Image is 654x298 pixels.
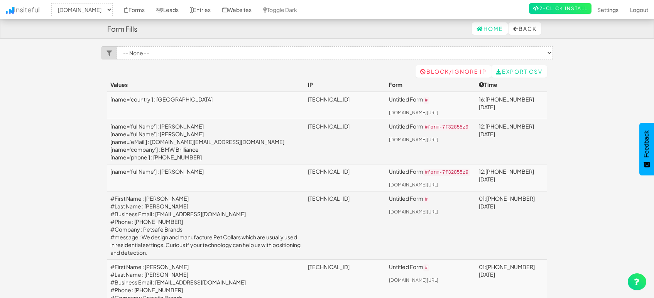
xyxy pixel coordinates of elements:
[423,169,470,176] code: #form-7f32855z9
[305,78,386,92] th: IP
[107,92,305,119] td: [name='country'] : [GEOGRAPHIC_DATA]
[389,110,438,115] a: [DOMAIN_NAME][URL]
[389,263,473,272] p: Untitled Form
[639,123,654,175] button: Feedback - Show survey
[476,78,547,92] th: Time
[476,92,547,119] td: 16:[PHONE_NUMBER][DATE]
[389,195,473,203] p: Untitled Form
[107,164,305,191] td: [name='fullName'] : [PERSON_NAME]
[423,196,429,203] code: #
[476,164,547,191] td: 12:[PHONE_NUMBER][DATE]
[107,25,137,33] h4: Form Fills
[389,95,473,104] p: Untitled Form
[529,3,591,14] a: 2-Click Install
[509,22,541,35] button: Back
[643,130,650,157] span: Feedback
[107,78,305,92] th: Values
[107,119,305,164] td: [name='fullName'] : [PERSON_NAME] [name='fullName'] : [PERSON_NAME] [name='eMail'] : [DOMAIN_NAME...
[308,168,350,175] a: [TECHNICAL_ID]
[308,96,350,103] a: [TECHNICAL_ID]
[389,137,438,142] a: [DOMAIN_NAME][URL]
[491,65,547,78] a: Export CSV
[472,22,508,35] a: Home
[308,263,350,270] a: [TECHNICAL_ID]
[423,124,470,131] code: #form-7f32855z9
[308,195,350,202] a: [TECHNICAL_ID]
[107,191,305,259] td: #First Name : [PERSON_NAME] #Last Name : [PERSON_NAME] #Business Email : [EMAIL_ADDRESS][DOMAIN_N...
[389,182,438,188] a: [DOMAIN_NAME][URL]
[476,191,547,259] td: 01:[PHONE_NUMBER][DATE]
[308,123,350,130] a: [TECHNICAL_ID]
[386,78,476,92] th: Form
[389,209,438,215] a: [DOMAIN_NAME][URL]
[6,7,14,14] img: icon.png
[423,97,429,104] code: #
[389,122,473,131] p: Untitled Form
[389,277,438,283] a: [DOMAIN_NAME][URL]
[389,168,473,176] p: Untitled Form
[416,65,491,78] a: Block/Ignore IP
[476,119,547,164] td: 12:[PHONE_NUMBER][DATE]
[423,264,429,271] code: #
